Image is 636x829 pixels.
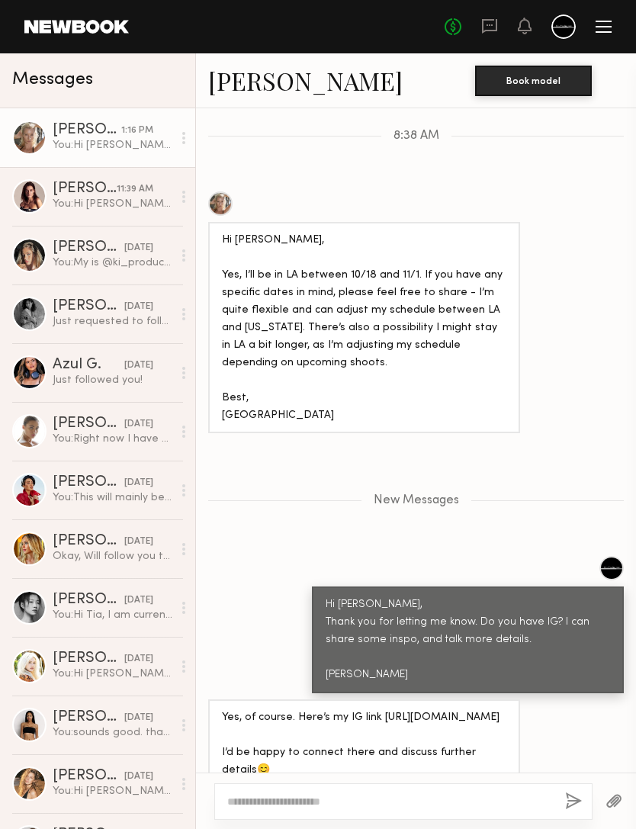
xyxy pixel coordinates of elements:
[222,709,506,779] div: Yes, of course. Here’s my IG link [URL][DOMAIN_NAME] I’d be happy to connect there and discuss fu...
[374,494,459,507] span: New Messages
[124,535,153,549] div: [DATE]
[53,197,172,211] div: You: Hi [PERSON_NAME], Thank you for getting back to me. I am scheduling a few shoots, I’ll see i...
[53,725,172,740] div: You: sounds good. thank you
[53,667,172,681] div: You: Hi [PERSON_NAME], I am currently working on some vintage film style concepts. I am planning ...
[53,651,124,667] div: [PERSON_NAME]
[53,299,124,314] div: [PERSON_NAME]
[53,710,124,725] div: [PERSON_NAME]
[53,314,172,329] div: Just requested to follow you
[121,124,153,138] div: 1:16 PM
[393,130,439,143] span: 8:38 AM
[53,123,121,138] div: [PERSON_NAME]
[222,232,506,424] div: Hi [PERSON_NAME], Yes, I’ll be in LA between 10/18 and 11/1. If you have any specific dates in mi...
[475,66,592,96] button: Book model
[124,476,153,490] div: [DATE]
[53,475,124,490] div: [PERSON_NAME]
[53,593,124,608] div: [PERSON_NAME]
[124,711,153,725] div: [DATE]
[53,549,172,564] div: Okay, Will follow you there!
[124,417,153,432] div: [DATE]
[53,138,172,153] div: You: Hi [PERSON_NAME], Thank you for letting me know. Do you have IG? I can share some inspo, and...
[53,432,172,446] div: You: Right now I have shoots planned on 10/15 and 10/22.
[53,373,172,387] div: Just followed you!
[53,416,124,432] div: [PERSON_NAME]
[124,358,153,373] div: [DATE]
[124,300,153,314] div: [DATE]
[124,770,153,784] div: [DATE]
[53,240,124,255] div: [PERSON_NAME]
[326,596,610,684] div: Hi [PERSON_NAME], Thank you for letting me know. Do you have IG? I can share some inspo, and talk...
[124,241,153,255] div: [DATE]
[208,64,403,97] a: [PERSON_NAME]
[124,593,153,608] div: [DATE]
[53,769,124,784] div: [PERSON_NAME]
[124,652,153,667] div: [DATE]
[53,534,124,549] div: [PERSON_NAME]
[53,182,117,197] div: [PERSON_NAME]
[12,71,93,88] span: Messages
[53,255,172,270] div: You: My is @ki_production , please add me. Thank you
[53,608,172,622] div: You: Hi Tia, I am currently working on some vintage film style concepts. I am planning to shoot i...
[53,784,172,798] div: You: Hi [PERSON_NAME], I am currently working on some vintage film style concepts. I am planning ...
[475,73,592,86] a: Book model
[53,490,172,505] div: You: This will mainly be a non-commercial, mainly focus on some of the concepts I am developing o...
[117,182,153,197] div: 11:39 AM
[53,358,124,373] div: Azul G.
